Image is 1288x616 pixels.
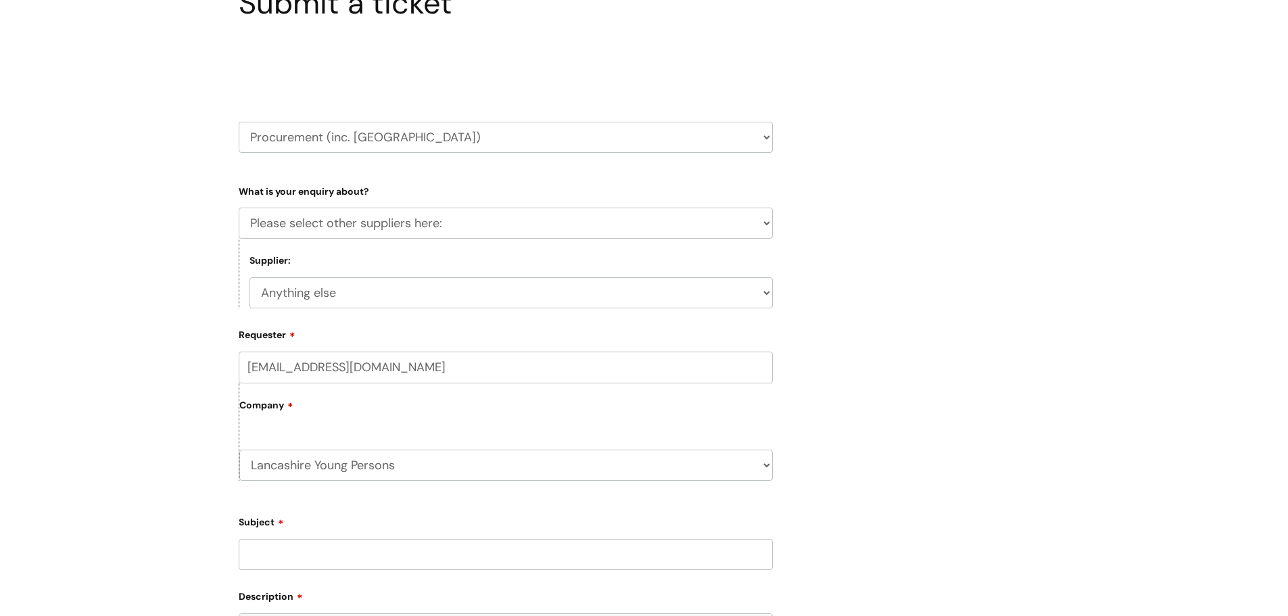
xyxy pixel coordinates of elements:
h2: Select issue type [239,53,773,78]
label: What is your enquiry about? [239,183,773,197]
label: Company [239,395,773,425]
label: Subject [239,512,773,528]
label: Supplier: [249,255,291,266]
label: Description [239,586,773,602]
input: Email [239,352,773,383]
label: Requester [239,325,773,341]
